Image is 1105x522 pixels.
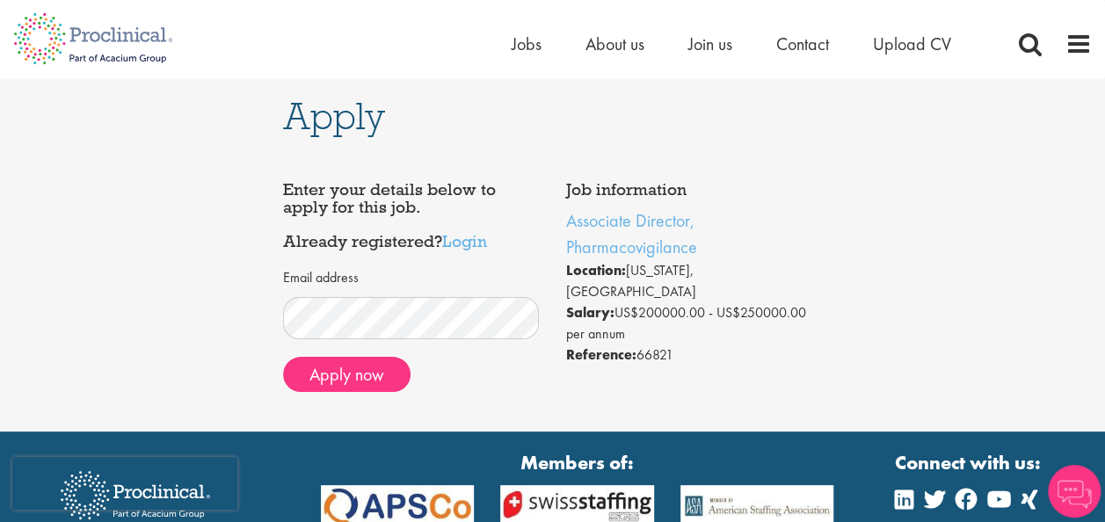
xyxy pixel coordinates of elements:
[442,230,487,251] a: Login
[283,181,540,250] h4: Enter your details below to apply for this job. Already registered?
[895,449,1044,476] strong: Connect with us:
[512,33,542,55] a: Jobs
[566,209,697,258] a: Associate Director, Pharmacovigilance
[566,260,823,302] li: [US_STATE], [GEOGRAPHIC_DATA]
[566,303,614,322] strong: Salary:
[566,302,823,344] li: US$200000.00 - US$250000.00 per annum
[776,33,829,55] a: Contact
[1048,465,1101,518] img: Chatbot
[12,457,237,510] iframe: reCAPTCHA
[566,345,636,364] strong: Reference:
[283,357,411,392] button: Apply now
[566,344,823,366] li: 66821
[873,33,951,55] a: Upload CV
[585,33,644,55] a: About us
[688,33,732,55] a: Join us
[321,449,834,476] strong: Members of:
[566,181,823,199] h4: Job information
[283,92,385,140] span: Apply
[566,261,626,279] strong: Location:
[283,268,359,288] label: Email address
